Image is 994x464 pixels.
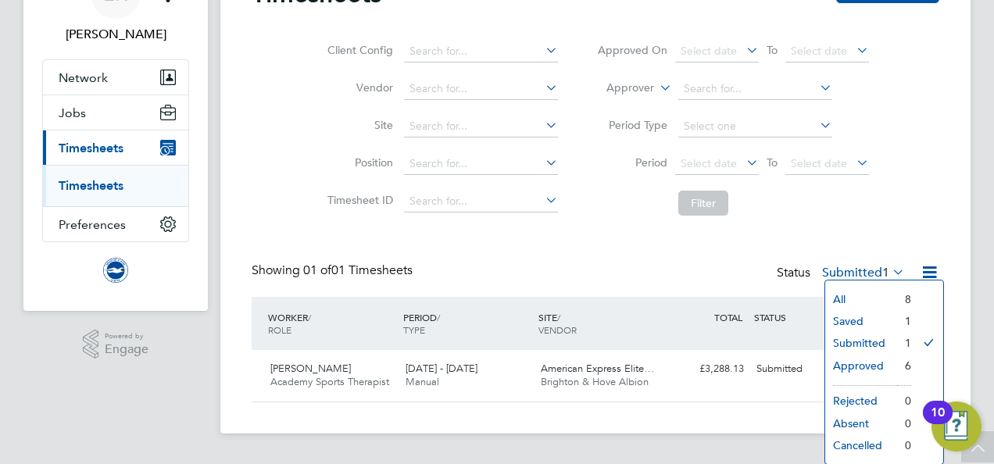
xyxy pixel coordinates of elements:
button: Jobs [43,95,188,130]
div: Submitted [750,356,831,382]
div: PERIOD [399,303,535,344]
span: 01 of [303,262,331,278]
span: Academy Sports Therapist [270,375,389,388]
li: Cancelled [825,434,897,456]
li: 1 [897,310,911,332]
span: Jobs [59,105,86,120]
button: Network [43,60,188,95]
li: 0 [897,412,911,434]
span: Brighton & Hove Albion [541,375,649,388]
div: WORKER [264,303,399,344]
li: 0 [897,390,911,412]
span: [PERSON_NAME] [270,362,351,375]
span: [DATE] - [DATE] [406,362,477,375]
li: Rejected [825,390,897,412]
div: STATUS [750,303,831,331]
span: 01 Timesheets [303,262,413,278]
span: To [762,152,782,173]
span: Select date [791,44,847,58]
input: Search for... [678,78,832,100]
input: Search for... [404,116,558,137]
button: Open Resource Center, 10 new notifications [931,402,981,452]
label: Client Config [323,43,393,57]
div: SITE [535,303,670,344]
input: Search for... [404,191,558,212]
li: 0 [897,434,911,456]
li: 1 [897,332,911,354]
a: Go to home page [42,258,189,283]
div: Status [777,262,908,284]
button: Timesheets [43,130,188,165]
li: Approved [825,355,897,377]
span: Select date [791,156,847,170]
label: Approved On [597,43,667,57]
label: Submitted [822,265,905,280]
span: Select date [681,44,737,58]
a: Timesheets [59,178,123,193]
input: Search for... [404,41,558,62]
label: Period Type [597,118,667,132]
div: 10 [931,412,945,433]
span: / [557,311,560,323]
label: Timesheet ID [323,193,393,207]
span: Network [59,70,108,85]
li: 8 [897,288,911,310]
label: Position [323,155,393,170]
li: Submitted [825,332,897,354]
a: Powered byEngage [83,330,149,359]
span: American Express Elite… [541,362,654,375]
span: Emily Houghton [42,25,189,44]
button: Filter [678,191,728,216]
span: Preferences [59,217,126,232]
span: VENDOR [538,323,577,336]
span: Manual [406,375,439,388]
span: Powered by [105,330,148,343]
span: TYPE [403,323,425,336]
li: All [825,288,897,310]
div: Timesheets [43,165,188,206]
li: Saved [825,310,897,332]
label: Vendor [323,80,393,95]
label: Approver [584,80,654,96]
span: 1 [882,265,889,280]
span: To [762,40,782,60]
span: ROLE [268,323,291,336]
input: Search for... [404,153,558,175]
span: / [437,311,440,323]
input: Search for... [404,78,558,100]
button: Preferences [43,207,188,241]
img: brightonandhovealbion-logo-retina.png [103,258,128,283]
label: Site [323,118,393,132]
span: / [308,311,311,323]
span: Timesheets [59,141,123,155]
label: Period [597,155,667,170]
div: £3,288.13 [669,356,750,382]
div: Showing [252,262,416,279]
span: Engage [105,343,148,356]
li: Absent [825,412,897,434]
li: 6 [897,355,911,377]
span: TOTAL [714,311,742,323]
span: Select date [681,156,737,170]
input: Select one [678,116,832,137]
